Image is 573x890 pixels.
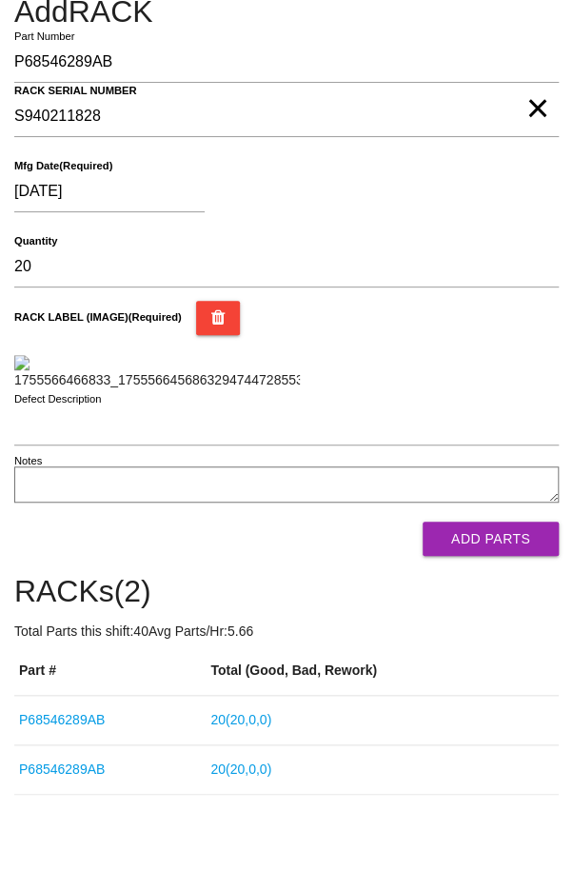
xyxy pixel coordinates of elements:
th: Total (Good, Bad, Rework) [206,646,559,696]
h4: RACKs ( 2 ) [14,575,559,608]
span: Clear Input [525,70,549,109]
label: Notes [14,453,42,469]
a: P68546289AB [19,712,105,727]
label: Part Number [14,29,74,45]
input: Required [14,247,559,287]
input: Pick a Date [14,171,205,212]
th: Part # [14,646,206,696]
a: 20(20,0,0) [210,761,271,777]
a: 20(20,0,0) [210,712,271,727]
input: Required [14,42,559,83]
button: Add Parts [423,522,559,556]
p: Total Parts this shift: 40 Avg Parts/Hr: 5.66 [14,622,559,642]
img: 1755566466833_17555664568632947447285538746447.jpg [14,355,300,390]
a: P68546289AB [19,761,105,777]
input: Required [14,96,559,137]
b: Mfg Date (Required) [14,160,112,172]
b: RACK SERIAL NUMBER [14,85,137,97]
b: Quantity [14,235,57,247]
label: Defect Description [14,391,102,407]
button: RACK LABEL (IMAGE)(Required) [196,301,241,335]
b: RACK LABEL (IMAGE) (Required) [14,311,182,323]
